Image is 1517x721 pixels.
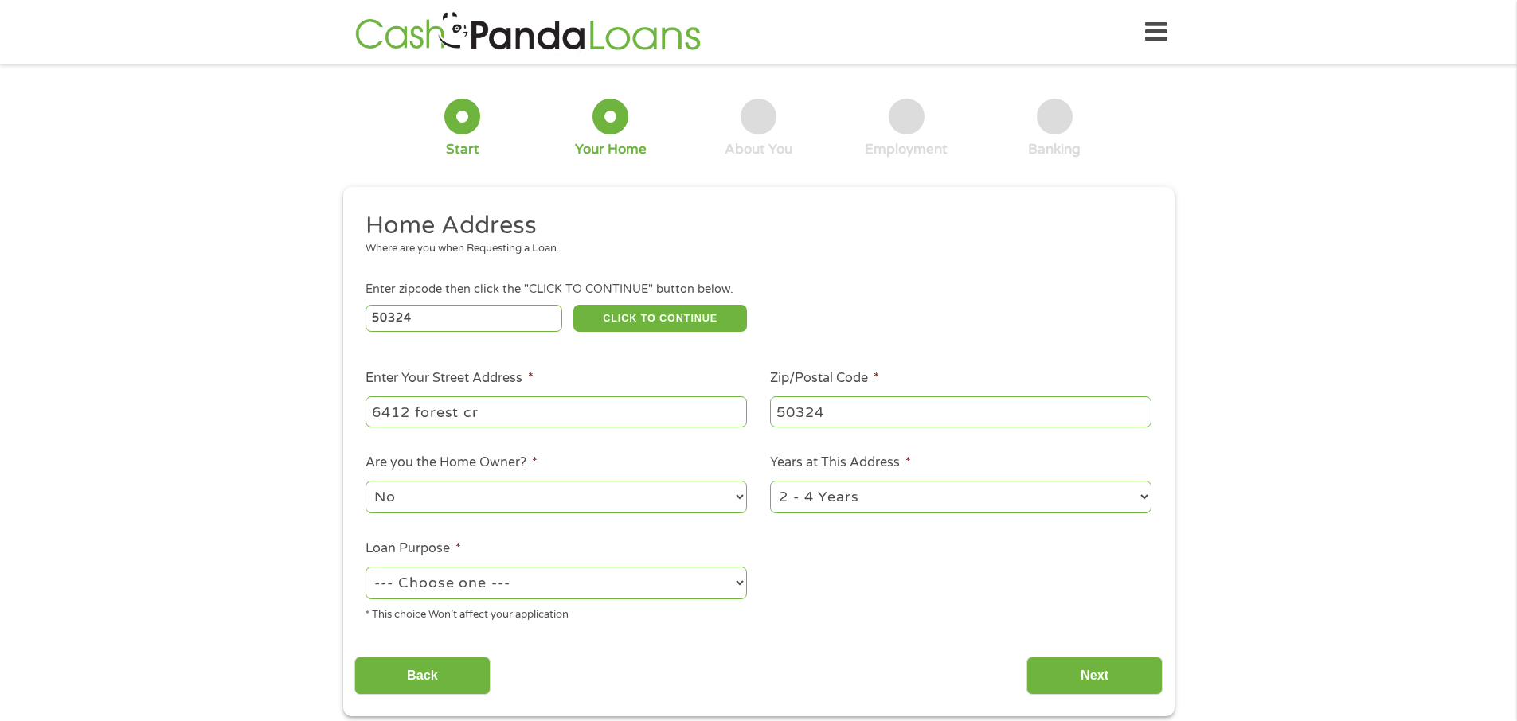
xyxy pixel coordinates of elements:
[865,141,948,158] div: Employment
[366,281,1151,298] div: Enter zipcode then click the "CLICK TO CONTINUE" button below.
[366,396,747,427] input: 1 Main Street
[1028,141,1081,158] div: Banking
[354,657,491,696] input: Back
[366,305,562,332] input: Enter Zipcode (e.g 01510)
[1026,657,1163,696] input: Next
[366,454,538,471] label: Are you the Home Owner?
[366,540,461,557] label: Loan Purpose
[366,370,534,387] label: Enter Your Street Address
[573,305,747,332] button: CLICK TO CONTINUE
[770,370,879,387] label: Zip/Postal Code
[575,141,647,158] div: Your Home
[366,241,1140,257] div: Where are you when Requesting a Loan.
[725,141,792,158] div: About You
[446,141,479,158] div: Start
[366,602,747,623] div: * This choice Won’t affect your application
[366,210,1140,242] h2: Home Address
[770,454,911,471] label: Years at This Address
[350,10,706,55] img: GetLoanNow Logo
